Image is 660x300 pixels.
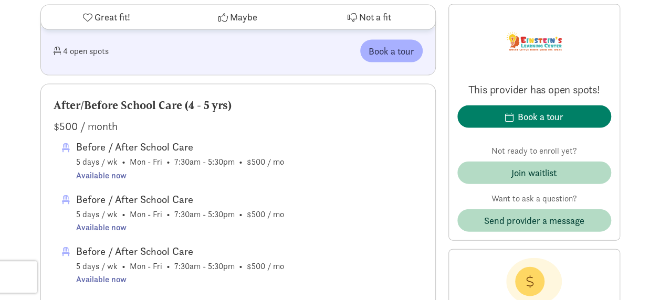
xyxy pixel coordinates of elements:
button: Not a fit [303,5,435,29]
div: Before / After School Care [76,191,284,208]
div: $500 / month [54,118,423,135]
p: Want to ask a question? [457,192,611,205]
button: Maybe [172,5,303,29]
button: Great fit! [41,5,172,29]
div: Join waitlist [511,166,557,180]
span: 5 days / wk • Mon - Fri • 7:30am - 5:30pm • $500 / mo [76,191,284,234]
p: Not ready to enroll yet? [457,145,611,157]
span: Book a tour [369,44,414,58]
img: Provider logo [502,13,565,70]
span: Great fit! [95,10,130,24]
button: Join waitlist [457,162,611,184]
span: 5 days / wk • Mon - Fri • 7:30am - 5:30pm • $500 / mo [76,138,284,182]
button: Book a tour [360,40,423,62]
a: Show all spots (4) [54,3,124,14]
button: Book a tour [457,105,611,128]
div: Available now [76,273,284,286]
div: Before / After School Care [76,138,284,155]
button: Send provider a message [457,209,611,232]
div: 4 open spots [54,40,238,62]
div: Available now [76,221,284,234]
span: Send provider a message [484,213,584,228]
span: Maybe [230,10,257,24]
span: 5 days / wk • Mon - Fri • 7:30am - 5:30pm • $500 / mo [76,243,284,286]
div: Before / After School Care [76,243,284,260]
div: Book a tour [518,110,563,124]
p: This provider has open spots! [457,82,611,97]
div: Available now [76,169,284,183]
span: Not a fit [359,10,391,24]
div: After/Before School Care (4 - 5 yrs) [54,97,423,114]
